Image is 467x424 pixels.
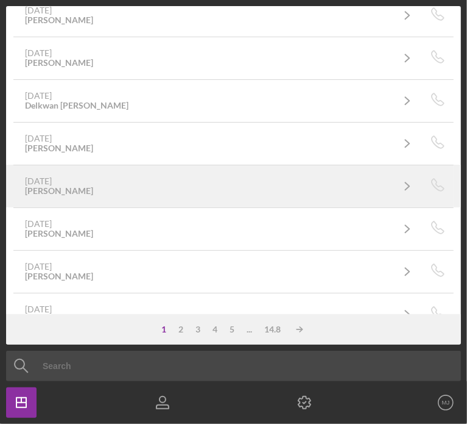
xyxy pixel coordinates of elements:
[14,128,423,159] a: [DATE][PERSON_NAME]
[173,325,190,334] div: 2
[156,325,173,334] div: 1
[25,271,93,281] div: [PERSON_NAME]
[14,171,423,201] a: [DATE][PERSON_NAME]
[25,48,52,58] time: 2025-08-05 02:36
[25,101,128,110] div: Delkwan [PERSON_NAME]
[207,325,224,334] div: 4
[14,43,423,73] a: [DATE][PERSON_NAME]
[14,85,423,116] a: [DATE]Delkwan [PERSON_NAME]
[241,325,259,334] div: ...
[259,325,287,334] div: 14.8
[14,256,423,287] a: [DATE][PERSON_NAME]
[25,91,52,101] time: 2025-08-04 19:01
[25,134,52,143] time: 2025-08-04 14:31
[25,176,52,186] time: 2025-08-02 01:43
[25,262,52,271] time: 2025-08-01 13:19
[442,400,450,406] text: MJ
[25,186,93,196] div: [PERSON_NAME]
[224,325,241,334] div: 5
[14,299,423,329] a: [DATE][PERSON_NAME]
[25,15,93,25] div: [PERSON_NAME]
[25,304,52,314] time: 2025-07-31 17:13
[25,143,93,153] div: [PERSON_NAME]
[25,5,52,15] time: 2025-08-06 13:32
[25,219,52,229] time: 2025-08-01 16:20
[190,325,207,334] div: 3
[25,58,93,68] div: [PERSON_NAME]
[25,229,93,239] div: [PERSON_NAME]
[14,214,423,244] a: [DATE][PERSON_NAME]
[430,387,461,418] button: MJ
